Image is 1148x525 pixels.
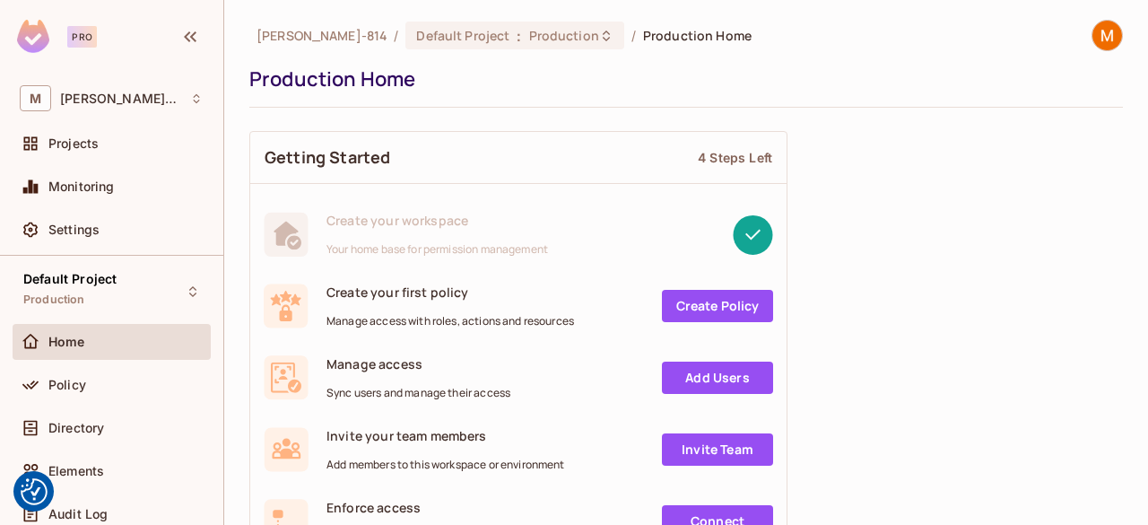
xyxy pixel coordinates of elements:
[249,66,1114,92] div: Production Home
[326,458,565,472] span: Add members to this workspace or environment
[326,499,567,516] span: Enforce access
[662,433,773,466] a: Invite Team
[662,290,773,322] a: Create Policy
[394,27,398,44] li: /
[48,464,104,478] span: Elements
[48,507,108,521] span: Audit Log
[67,26,97,48] div: Pro
[662,362,773,394] a: Add Users
[48,421,104,435] span: Directory
[326,314,574,328] span: Manage access with roles, actions and resources
[21,478,48,505] button: Consent Preferences
[631,27,636,44] li: /
[20,85,51,111] span: M
[326,242,548,257] span: Your home base for permission management
[48,378,86,392] span: Policy
[643,27,752,44] span: Production Home
[48,335,85,349] span: Home
[1092,21,1122,50] img: Mariama BARRY
[48,223,100,237] span: Settings
[257,27,387,44] span: the active workspace
[516,29,522,43] span: :
[326,386,510,400] span: Sync users and manage their access
[326,355,510,372] span: Manage access
[23,293,85,307] span: Production
[21,478,48,505] img: Revisit consent button
[48,136,99,151] span: Projects
[326,212,548,229] span: Create your workspace
[48,179,115,194] span: Monitoring
[17,20,49,53] img: SReyMgAAAABJRU5ErkJggg==
[416,27,509,44] span: Default Project
[326,427,565,444] span: Invite your team members
[265,146,390,169] span: Getting Started
[698,149,772,166] div: 4 Steps Left
[23,272,117,286] span: Default Project
[529,27,599,44] span: Production
[60,92,181,106] span: Workspace: Mariama-814
[326,284,574,301] span: Create your first policy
